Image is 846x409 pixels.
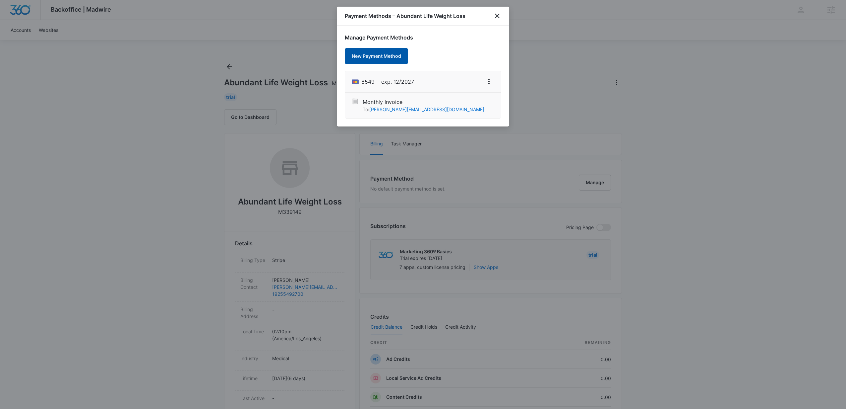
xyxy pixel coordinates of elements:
[369,107,484,112] a: [PERSON_NAME][EMAIL_ADDRESS][DOMAIN_NAME]
[345,48,408,64] button: New Payment Method
[363,98,484,106] p: Monthly Invoice
[381,78,414,86] span: exp. 12/2027
[484,76,494,87] button: View More
[363,106,484,113] p: To:
[361,78,375,86] span: Mastercard ending with
[345,12,465,20] h1: Payment Methods – Abundant Life Weight Loss
[493,12,501,20] button: close
[345,34,501,41] h1: Manage Payment Methods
